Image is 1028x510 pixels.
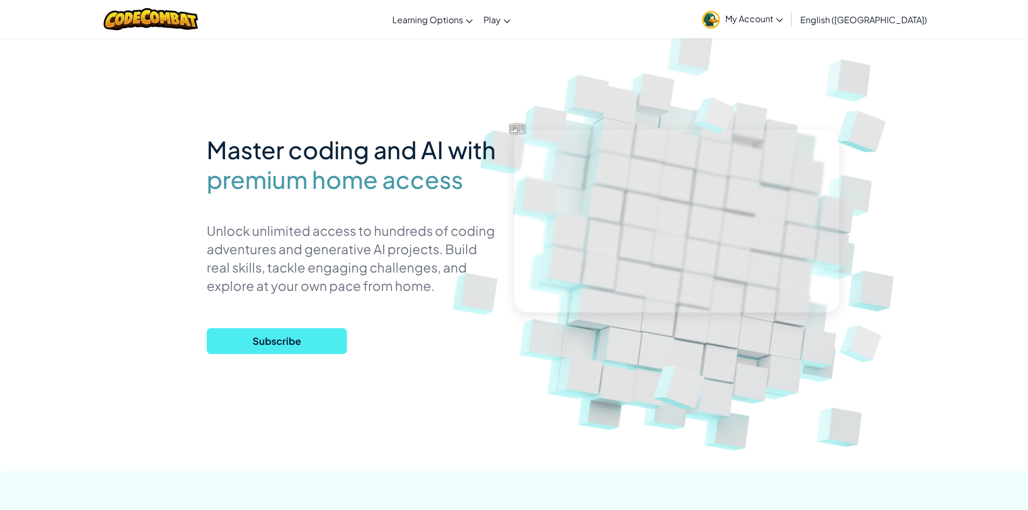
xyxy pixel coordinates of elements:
[795,5,932,34] a: English ([GEOGRAPHIC_DATA])
[678,80,754,148] img: Overlap cubes
[633,335,731,431] img: Overlap cubes
[725,13,783,24] span: My Account
[207,328,347,354] button: Subscribe
[207,165,463,194] span: premium home access
[104,8,198,30] img: CodeCombat logo
[818,81,911,173] img: Overlap cubes
[387,5,478,34] a: Learning Options
[697,2,788,36] a: My Account
[207,221,498,295] p: Unlock unlimited access to hundreds of coding adventures and generative AI projects. Build real s...
[509,124,519,134] span: View current (C)
[207,134,496,165] span: Master coding and AI with
[823,308,902,379] img: Overlap cubes
[478,5,516,34] a: Play
[484,14,501,25] span: Play
[800,14,927,25] span: English ([GEOGRAPHIC_DATA])
[702,11,720,29] img: avatar
[392,14,463,25] span: Learning Options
